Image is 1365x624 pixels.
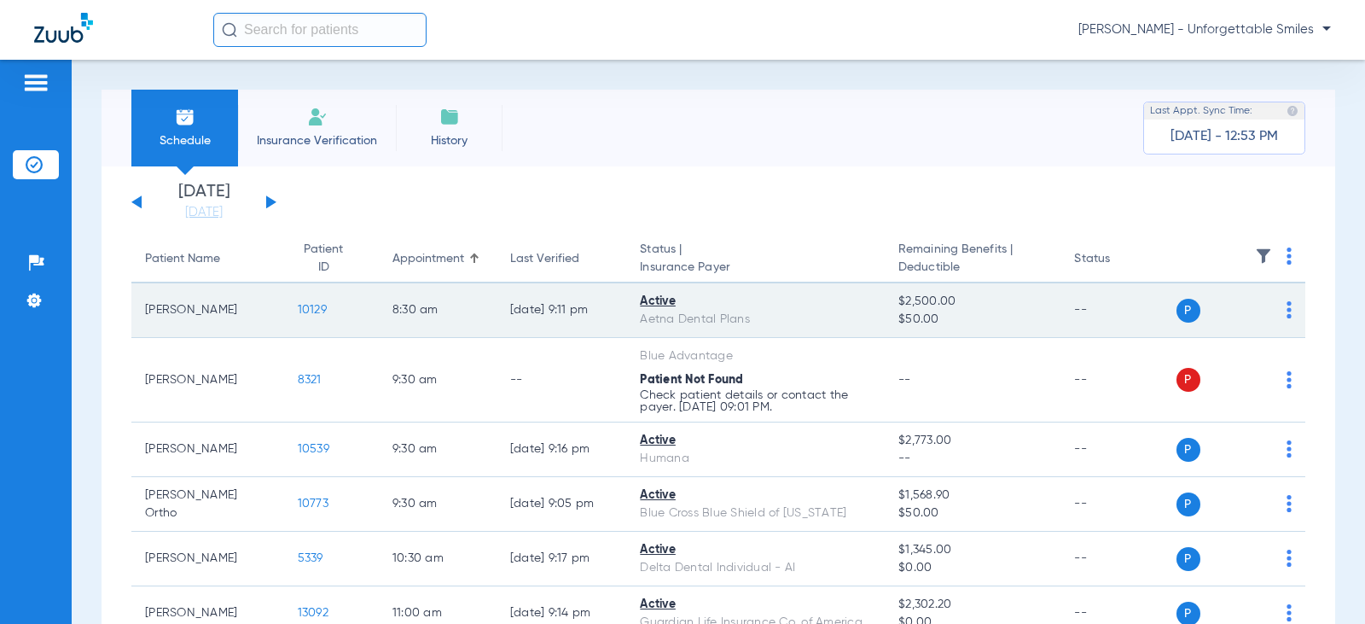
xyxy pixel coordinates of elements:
[1060,532,1176,586] td: --
[898,374,911,386] span: --
[1176,368,1200,392] span: P
[497,338,627,423] td: --
[898,311,1047,329] span: $50.00
[131,532,284,586] td: [PERSON_NAME]
[22,73,49,93] img: hamburger-icon
[640,541,871,559] div: Active
[640,259,871,277] span: Insurance Payer
[439,107,460,127] img: History
[307,107,328,127] img: Manual Insurance Verification
[640,374,743,386] span: Patient Not Found
[145,250,270,268] div: Patient Name
[1176,438,1200,462] span: P
[1287,604,1292,621] img: group-dot-blue.svg
[898,504,1047,522] span: $50.00
[379,338,497,423] td: 9:30 AM
[379,423,497,477] td: 9:30 AM
[131,338,284,423] td: [PERSON_NAME]
[640,596,871,614] div: Active
[213,13,427,47] input: Search for patients
[298,241,350,277] div: Patient ID
[497,477,627,532] td: [DATE] 9:05 PM
[1287,371,1292,388] img: group-dot-blue.svg
[1060,477,1176,532] td: --
[298,498,328,510] span: 10773
[1176,547,1200,571] span: P
[131,283,284,338] td: [PERSON_NAME]
[1170,128,1278,145] span: [DATE] - 12:53 PM
[298,241,365,277] div: Patient ID
[898,559,1047,577] span: $0.00
[1287,248,1292,265] img: group-dot-blue.svg
[392,250,464,268] div: Appointment
[640,347,871,365] div: Blue Advantage
[298,443,329,455] span: 10539
[1176,493,1200,516] span: P
[1060,338,1176,423] td: --
[640,311,871,329] div: Aetna Dental Plans
[131,423,284,477] td: [PERSON_NAME]
[392,250,483,268] div: Appointment
[898,487,1047,504] span: $1,568.90
[898,541,1047,559] span: $1,345.00
[175,107,195,127] img: Schedule
[898,293,1047,311] span: $2,500.00
[898,450,1047,468] span: --
[640,504,871,522] div: Blue Cross Blue Shield of [US_STATE]
[222,22,237,38] img: Search Icon
[144,132,225,149] span: Schedule
[898,432,1047,450] span: $2,773.00
[510,250,579,268] div: Last Verified
[131,477,284,532] td: [PERSON_NAME] Ortho
[626,236,885,283] th: Status |
[1060,236,1176,283] th: Status
[898,596,1047,614] span: $2,302.20
[153,184,255,221] li: [DATE]
[640,432,871,450] div: Active
[885,236,1060,283] th: Remaining Benefits |
[153,204,255,221] a: [DATE]
[1287,495,1292,512] img: group-dot-blue.svg
[510,250,613,268] div: Last Verified
[640,450,871,468] div: Humana
[298,304,327,316] span: 10129
[1255,248,1272,265] img: filter.svg
[640,559,871,577] div: Delta Dental Individual - AI
[1287,105,1298,117] img: last sync help info
[1287,301,1292,318] img: group-dot-blue.svg
[640,487,871,504] div: Active
[379,532,497,586] td: 10:30 AM
[298,552,323,564] span: 5339
[251,132,383,149] span: Insurance Verification
[1287,440,1292,458] img: group-dot-blue.svg
[640,293,871,311] div: Active
[298,374,322,386] span: 8321
[379,283,497,338] td: 8:30 AM
[898,259,1047,277] span: Deductible
[34,13,93,43] img: Zuub Logo
[1060,283,1176,338] td: --
[1078,21,1331,38] span: [PERSON_NAME] - Unforgettable Smiles
[497,423,627,477] td: [DATE] 9:16 PM
[1150,102,1252,120] span: Last Appt. Sync Time:
[1176,299,1200,323] span: P
[145,250,220,268] div: Patient Name
[409,132,490,149] span: History
[379,477,497,532] td: 9:30 AM
[1060,423,1176,477] td: --
[497,283,627,338] td: [DATE] 9:11 PM
[640,389,871,413] p: Check patient details or contact the payer. [DATE] 09:01 PM.
[1287,550,1292,567] img: group-dot-blue.svg
[298,607,328,619] span: 13092
[497,532,627,586] td: [DATE] 9:17 PM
